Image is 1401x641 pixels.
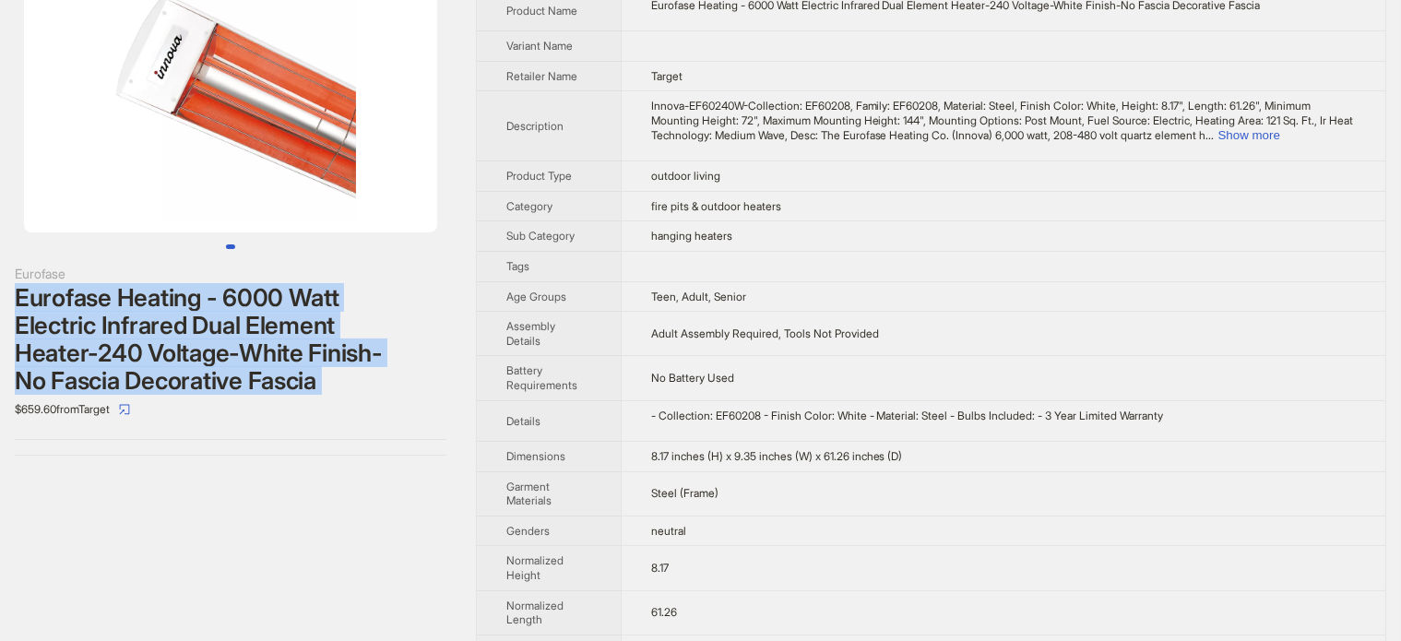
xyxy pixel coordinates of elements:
span: Adult Assembly Required, Tools Not Provided [651,326,879,340]
span: hanging heaters [651,229,732,243]
span: Product Type [506,169,572,183]
span: 61.26 [651,605,677,619]
div: $659.60 from Target [15,395,446,424]
span: select [119,404,130,415]
span: Battery Requirements [506,363,577,392]
div: Eurofase [15,264,446,284]
span: Innova-EF60240W-Collection: EF60208, Family: EF60208, Material: Steel, Finish Color: White, Heigh... [651,99,1354,141]
span: Description [506,119,564,133]
span: Product Name [506,4,577,18]
span: No Battery Used [651,371,734,385]
span: Details [506,414,540,428]
span: fire pits & outdoor heaters [651,199,781,213]
span: Target [651,69,683,83]
span: 8.17 [651,561,669,575]
span: Retailer Name [506,69,577,83]
div: - Collection: EF60208 - Finish Color: White - Material: Steel - Bulbs Included: - 3 Year Limited ... [651,409,1356,423]
span: Garment Materials [506,480,552,508]
span: Variant Name [506,39,573,53]
span: Age Groups [506,290,566,303]
span: Sub Category [506,229,575,243]
span: 8.17 inches (H) x 9.35 inches (W) x 61.26 inches (D) [651,449,903,463]
span: outdoor living [651,169,720,183]
div: Innova-EF60240W-Collection: EF60208, Family: EF60208, Material: Steel, Finish Color: White, Heigh... [651,99,1356,142]
button: Expand [1218,128,1280,142]
span: Normalized Length [506,599,564,627]
span: Normalized Height [506,553,564,582]
span: Dimensions [506,449,565,463]
span: Steel (Frame) [651,486,718,500]
span: Tags [506,259,529,273]
span: Assembly Details [506,319,555,348]
span: Teen, Adult, Senior [651,290,746,303]
span: neutral [651,524,686,538]
div: Eurofase Heating - 6000 Watt Electric Infrared Dual Element Heater-240 Voltage-White Finish-No Fa... [15,284,446,395]
button: Go to slide 1 [226,244,235,249]
span: Category [506,199,552,213]
span: Genders [506,524,550,538]
span: ... [1206,128,1215,142]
